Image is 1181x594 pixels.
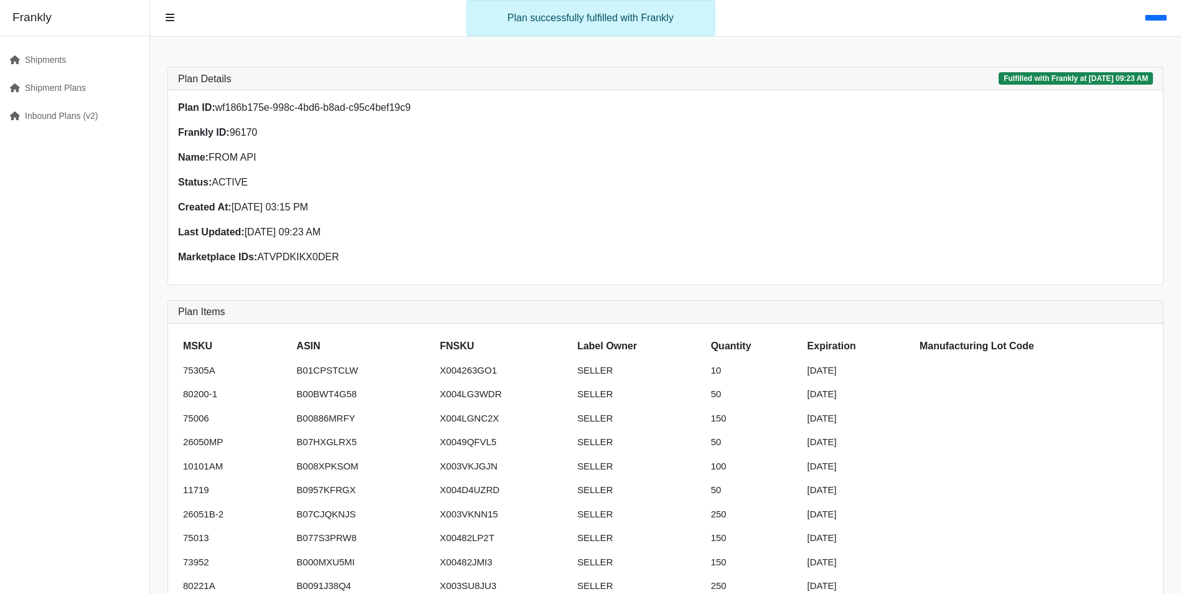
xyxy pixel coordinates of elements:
[572,407,706,431] td: SELLER
[802,502,915,527] td: [DATE]
[435,430,573,455] td: X0049QFVL5
[178,334,291,359] th: MSKU
[706,550,802,575] td: 150
[572,550,706,575] td: SELLER
[178,225,658,240] p: [DATE] 09:23 AM
[572,502,706,527] td: SELLER
[802,407,915,431] td: [DATE]
[572,359,706,383] td: SELLER
[178,200,658,215] p: [DATE] 03:15 PM
[178,202,232,212] strong: Created At:
[802,382,915,407] td: [DATE]
[178,306,1153,318] h3: Plan Items
[291,430,435,455] td: B07HXGLRX5
[802,455,915,479] td: [DATE]
[178,550,291,575] td: 73952
[291,455,435,479] td: B008XPKSOM
[999,72,1153,85] span: Fulfilled with Frankly at [DATE] 09:23 AM
[572,526,706,550] td: SELLER
[178,73,231,85] h3: Plan Details
[178,430,291,455] td: 26050MP
[178,382,291,407] td: 80200-1
[572,478,706,502] td: SELLER
[435,359,573,383] td: X004263GO1
[435,334,573,359] th: FNSKU
[915,334,1153,359] th: Manufacturing Lot Code
[435,382,573,407] td: X004LG3WDR
[706,526,802,550] td: 150
[178,359,291,383] td: 75305A
[802,359,915,383] td: [DATE]
[178,250,658,265] p: ATVPDKIKX0DER
[178,102,215,113] strong: Plan ID:
[572,430,706,455] td: SELLER
[802,478,915,502] td: [DATE]
[572,382,706,407] td: SELLER
[178,227,245,237] strong: Last Updated:
[706,455,802,479] td: 100
[572,455,706,479] td: SELLER
[291,502,435,527] td: B07CJQKNJS
[178,455,291,479] td: 10101AM
[178,526,291,550] td: 75013
[802,334,915,359] th: Expiration
[706,502,802,527] td: 250
[572,334,706,359] th: Label Owner
[178,177,212,187] strong: Status:
[291,526,435,550] td: B077S3PRW8
[178,125,658,140] p: 96170
[435,550,573,575] td: X00482JMI3
[802,430,915,455] td: [DATE]
[706,334,802,359] th: Quantity
[178,407,291,431] td: 75006
[291,382,435,407] td: B00BWT4G58
[178,502,291,527] td: 26051B-2
[706,430,802,455] td: 50
[178,478,291,502] td: 11719
[291,550,435,575] td: B000MXU5MI
[178,252,257,262] strong: Marketplace IDs:
[435,455,573,479] td: X003VKJGJN
[291,407,435,431] td: B00886MRFY
[435,502,573,527] td: X003VKNN15
[706,359,802,383] td: 10
[178,175,658,190] p: ACTIVE
[802,550,915,575] td: [DATE]
[178,100,658,115] p: wf186b175e-998c-4bd6-b8ad-c95c4bef19c9
[706,478,802,502] td: 50
[706,407,802,431] td: 150
[435,526,573,550] td: X00482LP2T
[435,478,573,502] td: X004D4UZRD
[802,526,915,550] td: [DATE]
[291,334,435,359] th: ASIN
[291,478,435,502] td: B0957KFRGX
[178,127,230,138] strong: Frankly ID:
[706,382,802,407] td: 50
[178,152,209,163] strong: Name:
[178,150,658,165] p: FROM API
[435,407,573,431] td: X004LGNC2X
[291,359,435,383] td: B01CPSTCLW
